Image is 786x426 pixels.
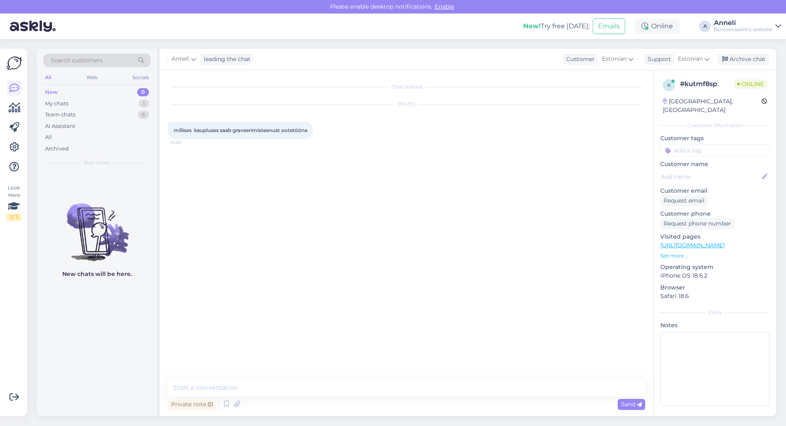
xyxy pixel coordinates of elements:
div: Try free [DATE]: [523,21,589,31]
div: [GEOGRAPHIC_DATA], [GEOGRAPHIC_DATA] [663,97,761,114]
div: My chats [45,100,68,108]
span: 14:38 [170,139,201,146]
div: Customer information [660,122,770,129]
div: Look Here [7,184,21,221]
div: All [45,133,52,141]
span: Search customers [51,56,103,65]
div: New [45,88,58,96]
div: A [699,21,711,32]
div: leading the chat [201,55,251,64]
img: Askly Logo [7,55,22,71]
a: [URL][DOMAIN_NAME] [660,241,725,249]
p: Browser [660,283,770,292]
div: Request phone number [660,218,734,229]
p: Operating system [660,263,770,271]
b: New! [523,22,541,30]
span: k [667,82,671,88]
span: Estonian [602,55,627,64]
div: # kutmf8sp [680,79,734,89]
div: 0 [137,88,149,96]
div: Web [85,72,99,83]
div: AI Assistant [45,122,75,130]
img: No chats [37,189,157,262]
p: iPhone OS 18.6.2 [660,271,770,280]
div: Support [644,55,671,64]
div: Anneli [714,20,772,26]
p: Customer phone [660,210,770,218]
p: Safari 18.6 [660,292,770,301]
p: Customer name [660,160,770,169]
div: Büroomaailm's website [714,26,772,33]
span: Enable [432,3,456,10]
button: Emails [593,18,625,34]
span: Estonian [678,55,703,64]
div: Archive chat [717,54,769,65]
span: Send [621,401,642,408]
input: Add a tag [660,144,770,157]
div: All [43,72,53,83]
div: Chat started [168,83,645,91]
span: millises kaupluses saab graveerimisteenust ootetööna [174,127,307,133]
div: Customer [563,55,595,64]
a: AnneliBüroomaailm's website [714,20,781,33]
p: Customer email [660,187,770,195]
div: Request email [660,195,708,206]
span: Online [734,80,767,89]
div: Private note [168,399,216,410]
div: [DATE] [168,100,645,108]
p: Customer tags [660,134,770,143]
div: Extra [660,309,770,316]
p: New chats will be here. [62,270,132,278]
p: Notes [660,321,770,330]
div: Archived [45,145,69,153]
div: Team chats [45,111,75,119]
span: Anneli [172,55,190,64]
p: Visited pages [660,232,770,241]
div: 1 [139,100,149,108]
div: 6 [138,111,149,119]
div: Online [635,19,680,34]
span: New chats [84,159,110,166]
div: Socials [131,72,151,83]
input: Add name [661,172,760,181]
div: 2 / 3 [7,214,21,221]
p: See more ... [660,252,770,260]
